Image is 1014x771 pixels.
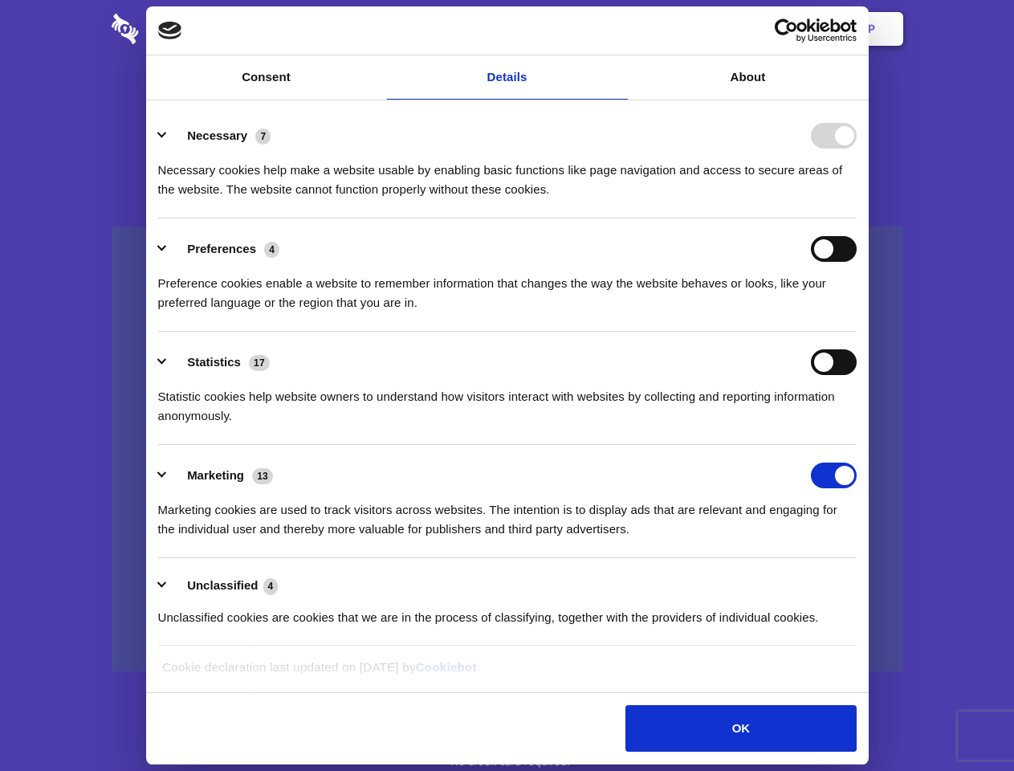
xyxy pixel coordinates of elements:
span: 13 [252,468,273,484]
img: logo-wordmark-white-trans-d4663122ce5f474addd5e946df7df03e33cb6a1c49d2221995e7729f52c070b2.svg [112,14,249,44]
a: Pricing [471,4,541,54]
div: Unclassified cookies are cookies that we are in the process of classifying, together with the pro... [158,596,857,627]
button: OK [625,705,856,752]
label: Necessary [187,128,247,142]
a: Wistia video thumbnail [112,226,903,672]
a: Details [387,55,628,100]
span: 4 [264,242,279,258]
span: 4 [263,578,279,594]
label: Preferences [187,242,256,255]
h4: Auto-redaction of sensitive data, encrypted data sharing and self-destructing private chats. Shar... [112,146,903,199]
a: About [628,55,869,100]
a: Cookiebot [416,660,477,674]
button: Necessary (7) [158,123,281,149]
h1: Eliminate Slack Data Loss. [112,72,903,130]
a: Consent [146,55,387,100]
button: Unclassified (4) [158,576,288,596]
div: Cookie declaration last updated on [DATE] by [150,658,864,689]
iframe: Drift Widget Chat Controller [934,691,995,752]
button: Statistics (17) [158,349,280,375]
div: Preference cookies enable a website to remember information that changes the way the website beha... [158,262,857,312]
a: Usercentrics Cookiebot - opens in a new window [716,18,857,43]
div: Marketing cookies are used to track visitors across websites. The intention is to display ads tha... [158,488,857,539]
div: Statistic cookies help website owners to understand how visitors interact with websites by collec... [158,375,857,426]
span: 17 [249,355,270,371]
label: Statistics [187,355,241,369]
div: Necessary cookies help make a website usable by enabling basic functions like page navigation and... [158,149,857,199]
a: Login [728,4,798,54]
button: Preferences (4) [158,236,290,262]
a: Contact [651,4,725,54]
button: Marketing (13) [158,463,283,488]
label: Marketing [187,468,244,482]
span: 7 [255,128,271,145]
img: logo [158,22,182,39]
